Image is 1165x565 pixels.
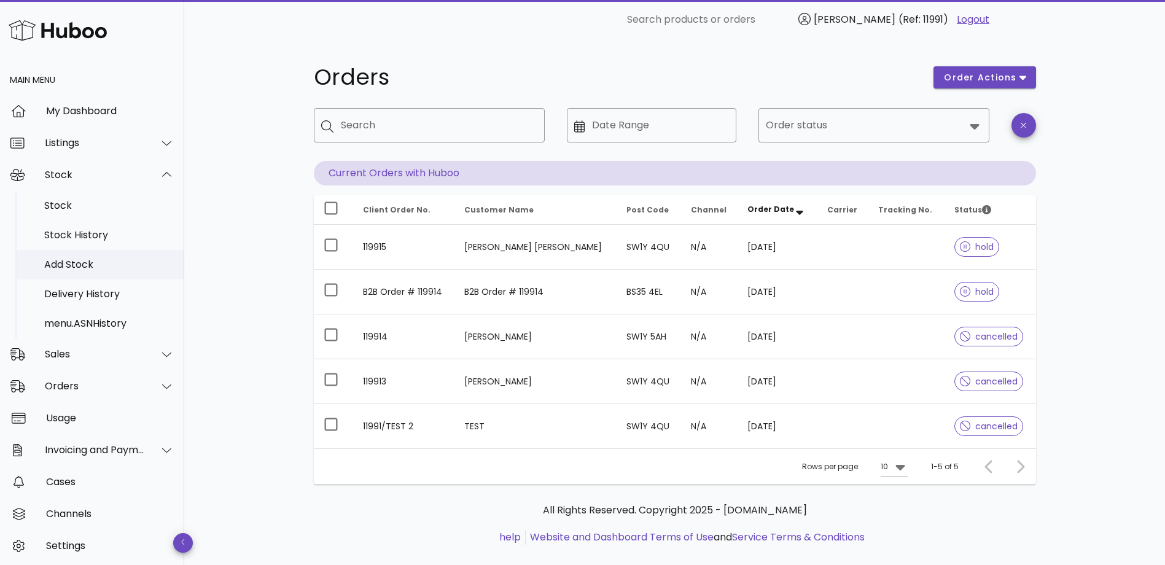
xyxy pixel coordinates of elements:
span: (Ref: 11991) [898,12,948,26]
div: menu.ASNHistory [44,318,174,329]
a: Logout [957,12,989,27]
td: 11991/TEST 2 [353,404,455,448]
td: [DATE] [738,359,817,404]
td: N/A [681,359,738,404]
div: Usage [46,412,174,424]
td: B2B Order # 119914 [454,270,616,314]
li: and [526,530,865,545]
span: Status [954,205,991,215]
div: Cases [46,476,174,488]
div: Stock [44,200,174,211]
span: Channel [691,205,727,215]
div: Settings [46,540,174,551]
span: cancelled [960,377,1018,386]
span: Order Date [747,204,794,214]
td: SW1Y 4QU [617,404,681,448]
td: 119913 [353,359,455,404]
td: [DATE] [738,404,817,448]
div: 10Rows per page: [881,457,908,477]
th: Channel [681,195,738,225]
div: Add Stock [44,259,174,270]
span: Client Order No. [363,205,431,215]
th: Post Code [617,195,681,225]
a: Service Terms & Conditions [732,530,865,544]
a: help [499,530,521,544]
td: SW1Y 5AH [617,314,681,359]
span: hold [960,243,994,251]
th: Order Date: Sorted descending. Activate to remove sorting. [738,195,817,225]
td: 119914 [353,314,455,359]
span: Customer Name [464,205,534,215]
h1: Orders [314,66,919,88]
span: cancelled [960,332,1018,341]
span: hold [960,287,994,296]
div: Rows per page: [802,449,908,485]
div: 10 [881,461,888,472]
th: Status [945,195,1036,225]
div: Orders [45,380,145,392]
th: Client Order No. [353,195,455,225]
div: Delivery History [44,288,174,300]
button: order actions [933,66,1035,88]
div: Listings [45,137,145,149]
span: cancelled [960,422,1018,431]
span: Carrier [827,205,857,215]
td: N/A [681,314,738,359]
th: Tracking No. [868,195,944,225]
td: N/A [681,270,738,314]
td: [DATE] [738,270,817,314]
td: [PERSON_NAME] [454,359,616,404]
td: SW1Y 4QU [617,225,681,270]
img: Huboo Logo [9,17,107,44]
td: [DATE] [738,314,817,359]
span: order actions [943,71,1017,84]
div: Invoicing and Payments [45,444,145,456]
td: [DATE] [738,225,817,270]
div: Stock History [44,229,174,241]
span: Tracking No. [878,205,932,215]
p: Current Orders with Huboo [314,161,1036,185]
div: Channels [46,508,174,520]
p: All Rights Reserved. Copyright 2025 - [DOMAIN_NAME] [324,503,1026,518]
td: N/A [681,225,738,270]
th: Carrier [817,195,868,225]
div: 1-5 of 5 [931,461,959,472]
td: [PERSON_NAME] [PERSON_NAME] [454,225,616,270]
div: My Dashboard [46,105,174,117]
td: 119915 [353,225,455,270]
td: SW1Y 4QU [617,359,681,404]
td: TEST [454,404,616,448]
th: Customer Name [454,195,616,225]
div: Sales [45,348,145,360]
td: N/A [681,404,738,448]
a: Website and Dashboard Terms of Use [530,530,714,544]
div: Order status [758,108,989,142]
td: [PERSON_NAME] [454,314,616,359]
span: Post Code [626,205,669,215]
td: B2B Order # 119914 [353,270,455,314]
span: [PERSON_NAME] [814,12,895,26]
div: Stock [45,169,145,181]
td: BS35 4EL [617,270,681,314]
